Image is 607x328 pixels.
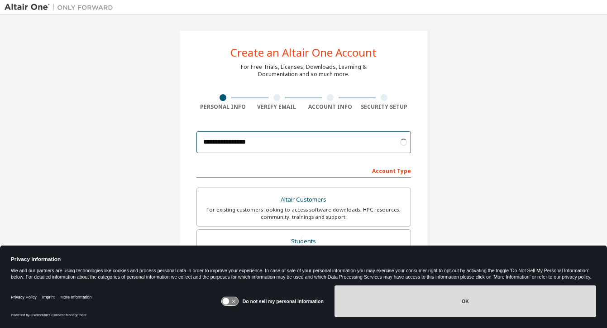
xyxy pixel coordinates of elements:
div: Create an Altair One Account [230,47,377,58]
div: Verify Email [250,103,304,111]
div: Altair Customers [202,193,405,206]
img: Altair One [5,3,118,12]
div: For Free Trials, Licenses, Downloads, Learning & Documentation and so much more. [241,63,367,78]
div: Account Type [196,163,411,178]
div: For existing customers looking to access software downloads, HPC resources, community, trainings ... [202,206,405,221]
div: Security Setup [357,103,411,111]
div: Personal Info [196,103,250,111]
div: Students [202,235,405,248]
div: Account Info [304,103,358,111]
